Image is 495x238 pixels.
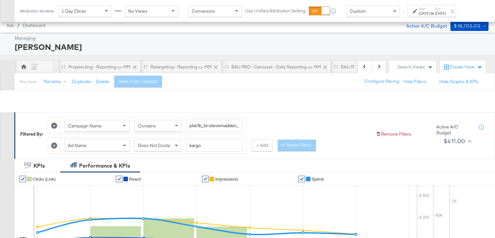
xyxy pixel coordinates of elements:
strong: to [430,11,435,16]
span: Ads [7,23,14,28]
button: Remove Filters [376,131,411,137]
div: Attribution Window: [20,9,55,13]
label: Start: [419,7,430,11]
span: Does Not Contain [138,142,173,148]
div: Drag to reorder tab [144,65,147,68]
div: [PERSON_NAME] [15,41,487,52]
div: Drag to reorder tab [62,65,65,68]
div: [DATE] [435,11,446,16]
span: Impressions [215,177,238,182]
span: Ad Name [68,142,87,148]
div: BAU RT - Carousel - Daily Reporting <> MM [341,64,426,70]
span: / [14,23,23,28]
div: KPIs [34,162,45,170]
div: Managing: [15,35,487,41]
button: + Add [252,140,273,151]
div: [DATE] [419,11,430,16]
div: Active A/C Budget [436,124,472,136]
div: $18,705.00 [454,22,480,30]
a: ✔ [20,176,26,182]
input: Enter a search term [186,140,243,152]
span: Spend [311,177,324,182]
button: Delete [96,79,109,85]
div: BAU PRO - Carousel - Daily Reporting <> MM [231,64,321,70]
span: Conversion [192,8,215,14]
button: $411.00 [441,136,473,146]
span: 1 Day Clicks [62,8,86,14]
button: Configure Pacing [360,76,404,87]
span: Reach [129,177,141,182]
div: Active A/C Budget [399,21,447,30]
div: Retargeting - Reporting <> MM [150,64,212,70]
div: Performance & KPIs [79,162,130,170]
span: No Views [128,8,147,14]
a: Dashboard [23,23,45,28]
button: Rename [39,76,73,88]
label: Use Unified Attribution Setting: [245,8,306,14]
button: $18,705.00 [450,21,488,31]
div: Search Views [397,64,433,70]
button: Hide Graphs & KPIs [439,79,479,85]
div: This View: [20,79,37,84]
span: Contains [138,123,156,129]
div: $411.00 [444,136,465,146]
span: Campaign Name [68,123,102,129]
input: Enter a search term [186,120,243,132]
a: ✔ [116,176,122,182]
button: Duplicate [72,79,91,85]
button: Hide Filters [404,79,426,85]
a: ✔ [298,176,305,182]
label: End: [435,7,446,11]
div: Create View [450,64,482,70]
span: Clicks (Link) [33,177,56,182]
div: Drag to reorder tab [225,65,228,68]
span: Custom [350,8,366,14]
a: ✔ [202,176,209,182]
div: SB [31,65,37,71]
span: ↑ [401,11,407,13]
div: Drag to reorder tab [334,65,338,68]
div: Propescting - Reporting <> MM [68,64,131,70]
div: Filtered By: [20,131,43,137]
